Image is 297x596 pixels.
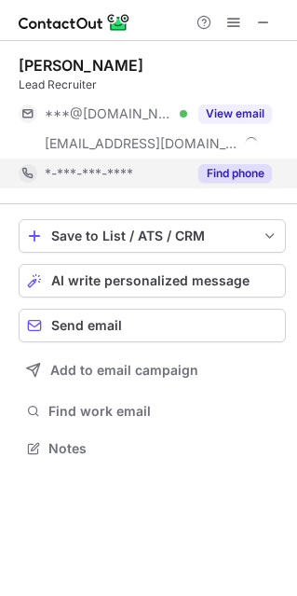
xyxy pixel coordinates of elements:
[51,273,250,288] span: AI write personalized message
[198,164,272,183] button: Reveal Button
[19,264,286,298] button: AI write personalized message
[19,353,286,387] button: Add to email campaign
[19,11,130,34] img: ContactOut v5.3.10
[45,105,173,122] span: ***@[DOMAIN_NAME]
[19,56,143,75] div: [PERSON_NAME]
[51,318,122,333] span: Send email
[198,104,272,123] button: Reveal Button
[45,135,238,152] span: [EMAIL_ADDRESS][DOMAIN_NAME]
[48,440,278,457] span: Notes
[19,76,286,93] div: Lead Recruiter
[51,229,253,243] div: Save to List / ATS / CRM
[19,219,286,253] button: save-profile-one-click
[48,403,278,420] span: Find work email
[50,363,198,378] span: Add to email campaign
[19,398,286,424] button: Find work email
[19,309,286,342] button: Send email
[19,436,286,462] button: Notes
